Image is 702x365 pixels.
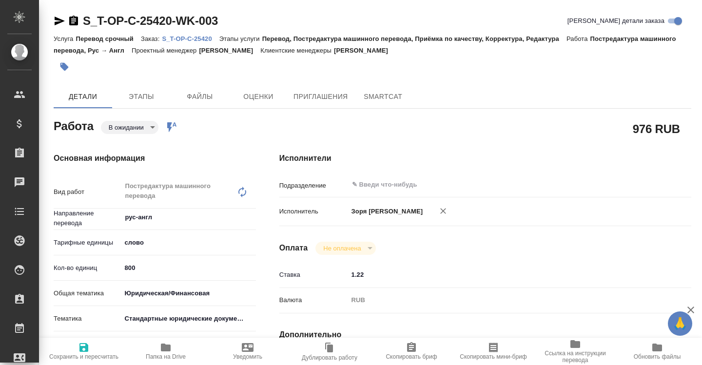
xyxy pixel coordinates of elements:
a: S_T-OP-C-25420 [162,34,219,42]
p: Работа [566,35,590,42]
p: Вид работ [54,187,121,197]
input: ✎ Введи что-нибудь [348,268,657,282]
span: Файлы [176,91,223,103]
div: слово [121,234,256,251]
span: Скопировать бриф [386,353,437,360]
button: Скопировать ссылку для ЯМессенджера [54,15,65,27]
p: Валюта [279,295,348,305]
p: Ставка [279,270,348,280]
span: Оценки [235,91,282,103]
button: Добавить тэг [54,56,75,77]
p: Перевод срочный [76,35,141,42]
p: Услуга [54,35,76,42]
div: В ожидании [315,242,375,255]
p: Заказ: [141,35,162,42]
span: SmartCat [360,91,407,103]
h4: Основная информация [54,153,240,164]
span: Папка на Drive [146,353,186,360]
button: Скопировать мини-бриф [452,338,534,365]
button: Папка на Drive [125,338,207,365]
span: Приглашения [293,91,348,103]
span: [PERSON_NAME] детали заказа [567,16,664,26]
button: Скопировать ссылку [68,15,79,27]
span: Уведомить [233,353,262,360]
button: 🙏 [668,311,692,336]
button: Дублировать работу [289,338,370,365]
button: Скопировать бриф [370,338,452,365]
p: Проектный менеджер [132,47,199,54]
p: Клиентские менеджеры [260,47,334,54]
h4: Дополнительно [279,329,691,341]
input: ✎ Введи что-нибудь [351,179,622,191]
div: RUB [348,292,657,308]
button: Не оплачена [320,244,364,252]
h4: Исполнители [279,153,691,164]
span: Сохранить и пересчитать [49,353,118,360]
p: Исполнитель [279,207,348,216]
span: Ссылка на инструкции перевода [540,350,610,364]
span: 🙏 [672,313,688,334]
p: Общая тематика [54,288,121,298]
span: Скопировать мини-бриф [460,353,526,360]
button: Сохранить и пересчитать [43,338,125,365]
button: Open [652,184,654,186]
span: Обновить файлы [634,353,681,360]
span: Этапы [118,91,165,103]
button: Уведомить [207,338,289,365]
h2: 976 RUB [633,120,680,137]
button: Удалить исполнителя [432,200,454,222]
p: Зоря [PERSON_NAME] [348,207,423,216]
p: [PERSON_NAME] [199,47,260,54]
p: Этапы услуги [219,35,262,42]
span: Детали [59,91,106,103]
p: Тематика [54,314,121,324]
p: Перевод, Постредактура машинного перевода, Приёмка по качеству, Корректура, Редактура [262,35,566,42]
button: Open [251,216,253,218]
h2: Работа [54,116,94,134]
h4: Оплата [279,242,308,254]
div: Стандартные юридические документы, договоры, уставы [121,310,256,327]
button: Ссылка на инструкции перевода [534,338,616,365]
p: Тарифные единицы [54,238,121,248]
input: ✎ Введи что-нибудь [121,261,256,275]
p: Направление перевода [54,209,121,228]
p: Кол-во единиц [54,263,121,273]
p: S_T-OP-C-25420 [162,35,219,42]
a: S_T-OP-C-25420-WK-003 [83,14,218,27]
button: Обновить файлы [616,338,698,365]
span: Дублировать работу [302,354,357,361]
div: Юридическая/Финансовая [121,285,256,302]
button: В ожидании [106,123,147,132]
p: [PERSON_NAME] [334,47,395,54]
p: Подразделение [279,181,348,191]
div: В ожидании [101,121,158,134]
